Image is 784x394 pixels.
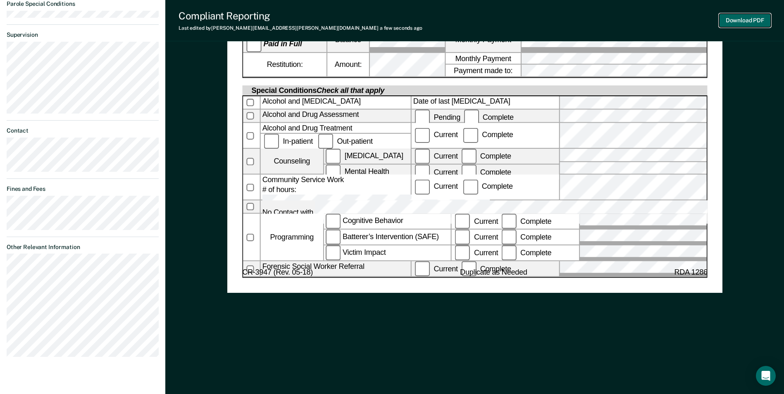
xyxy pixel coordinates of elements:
label: Complete [462,113,515,121]
div: Alcohol and Drug Treatment [260,123,410,133]
label: Complete [460,264,513,273]
label: Complete [500,233,553,241]
input: Complete [461,261,476,276]
label: Current [453,217,500,225]
input: In-patient [264,134,279,149]
dt: Other Relevant Information [7,244,159,251]
input: Current [415,261,429,276]
span: Duplicate as Needed [460,268,527,278]
span: CR-3947 (Rev. 05-18) [242,268,313,278]
div: Compliant Reporting [179,10,422,22]
label: Current [413,168,459,176]
label: Current [413,131,459,139]
input: Current [455,230,470,244]
div: Special Conditions [250,85,386,95]
label: Victim Impact [324,246,451,261]
label: Current [413,183,459,191]
div: Alcohol and Drug Assessment [260,110,410,122]
input: Complete [463,128,478,143]
dt: Fines and Fees [7,185,159,192]
label: Monthly Payment [446,53,521,64]
strong: Paid in Full [263,40,302,48]
label: Current [413,264,459,273]
label: Out-patient [316,137,374,145]
label: Complete [460,152,513,160]
div: Alcohol and [MEDICAL_DATA] [260,96,410,109]
input: Batterer’s Intervention (SAFE) [326,230,341,244]
div: Forensic Social Worker Referral [260,261,410,276]
div: Restitution: [243,53,326,76]
input: Complete [501,214,516,229]
label: Mental Health [324,165,411,180]
label: Complete [500,217,553,225]
input: [MEDICAL_DATA] [326,149,341,164]
div: Counseling [260,149,323,174]
label: Date of last [MEDICAL_DATA] [411,96,558,109]
label: Complete [460,168,513,176]
div: Community Service Work # of hours: [260,175,410,200]
label: Current [453,233,500,241]
label: [MEDICAL_DATA] [324,149,411,164]
label: Batterer’s Intervention (SAFE) [324,230,451,244]
dt: Supervision [7,31,159,38]
input: Cognitive Behavior [326,214,341,229]
input: Victim Impact [326,246,341,261]
input: Complete [461,165,476,180]
input: Complete [464,110,479,125]
input: Pending [415,110,429,125]
input: Current [415,128,429,143]
input: Current [415,180,429,195]
label: Payment made to: [446,65,521,76]
div: Complete [461,183,515,191]
input: Complete [463,180,478,195]
label: Amount: [327,53,369,76]
div: Open Intercom Messenger [756,366,776,386]
input: Current [455,246,470,261]
label: Pending [413,113,462,121]
dt: Parole Special Conditions [7,0,159,7]
dt: Contact [7,127,159,134]
div: Programming [260,214,323,261]
input: Mental Health [326,165,341,180]
span: a few seconds ago [380,25,422,31]
button: Download PDF [719,14,771,27]
label: Current [413,152,459,160]
label: In-patient [262,137,316,145]
label: Cognitive Behavior [324,214,451,229]
input: Complete [501,246,516,261]
label: Complete [500,249,553,257]
input: Current [415,149,429,164]
div: Last edited by [PERSON_NAME][EMAIL_ADDRESS][PERSON_NAME][DOMAIN_NAME] [179,25,422,31]
input: Out-patient [318,134,333,149]
input: Current [415,165,429,180]
label: Current [453,249,500,257]
span: Check all that apply [317,86,384,95]
label: Complete [461,131,515,139]
span: RDA 1286 [674,268,707,278]
input: Current [455,214,470,229]
input: Complete [501,230,516,244]
input: Complete [461,149,476,164]
input: Paid in Full [246,37,261,52]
